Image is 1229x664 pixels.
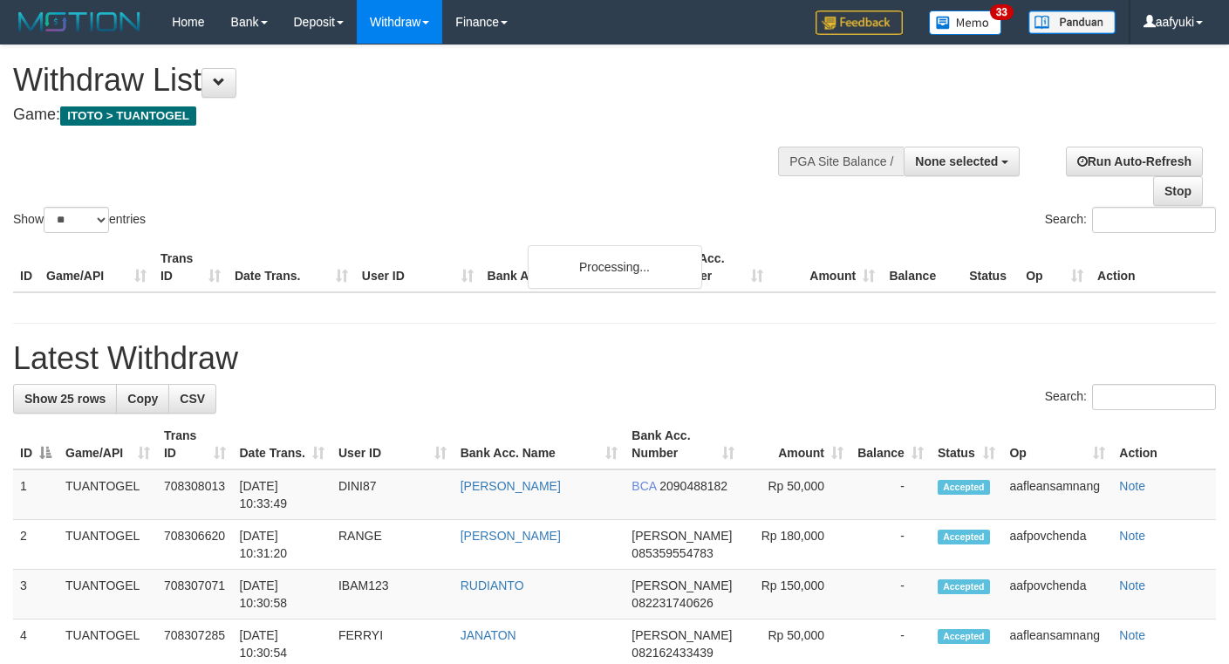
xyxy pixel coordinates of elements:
[13,9,146,35] img: MOTION_logo.png
[331,420,454,469] th: User ID: activate to sort column ascending
[58,420,157,469] th: Game/API: activate to sort column ascending
[355,243,481,292] th: User ID
[168,384,216,414] a: CSV
[632,628,732,642] span: [PERSON_NAME]
[850,520,931,570] td: -
[154,243,228,292] th: Trans ID
[659,243,770,292] th: Bank Acc. Number
[632,578,732,592] span: [PERSON_NAME]
[116,384,169,414] a: Copy
[127,392,158,406] span: Copy
[1112,420,1216,469] th: Action
[58,520,157,570] td: TUANTOGEL
[331,570,454,620] td: IBAM123
[929,10,1002,35] img: Button%20Memo.svg
[741,420,850,469] th: Amount: activate to sort column ascending
[962,243,1019,292] th: Status
[1045,384,1216,410] label: Search:
[13,207,146,233] label: Show entries
[1002,469,1112,520] td: aafleansamnang
[632,529,732,543] span: [PERSON_NAME]
[931,420,1003,469] th: Status: activate to sort column ascending
[58,469,157,520] td: TUANTOGEL
[1019,243,1090,292] th: Op
[632,546,713,560] span: Copy 085359554783 to clipboard
[1002,520,1112,570] td: aafpovchenda
[461,529,561,543] a: [PERSON_NAME]
[13,420,58,469] th: ID: activate to sort column descending
[1002,420,1112,469] th: Op: activate to sort column ascending
[157,420,233,469] th: Trans ID: activate to sort column ascending
[58,570,157,620] td: TUANTOGEL
[990,4,1014,20] span: 33
[741,520,850,570] td: Rp 180,000
[233,520,331,570] td: [DATE] 10:31:20
[39,243,154,292] th: Game/API
[157,520,233,570] td: 708306620
[938,530,990,544] span: Accepted
[461,578,524,592] a: RUDIANTO
[157,469,233,520] td: 708308013
[770,243,882,292] th: Amount
[13,384,117,414] a: Show 25 rows
[816,10,903,35] img: Feedback.jpg
[741,469,850,520] td: Rp 50,000
[1066,147,1203,176] a: Run Auto-Refresh
[24,392,106,406] span: Show 25 rows
[632,596,713,610] span: Copy 082231740626 to clipboard
[461,479,561,493] a: [PERSON_NAME]
[1119,529,1145,543] a: Note
[13,520,58,570] td: 2
[1090,243,1216,292] th: Action
[1119,628,1145,642] a: Note
[1045,207,1216,233] label: Search:
[228,243,355,292] th: Date Trans.
[882,243,962,292] th: Balance
[157,570,233,620] td: 708307071
[180,392,205,406] span: CSV
[1028,10,1116,34] img: panduan.png
[233,469,331,520] td: [DATE] 10:33:49
[331,469,454,520] td: DINI87
[60,106,196,126] span: ITOTO > TUANTOGEL
[938,579,990,594] span: Accepted
[233,420,331,469] th: Date Trans.: activate to sort column ascending
[331,520,454,570] td: RANGE
[1092,207,1216,233] input: Search:
[904,147,1020,176] button: None selected
[1092,384,1216,410] input: Search:
[13,243,39,292] th: ID
[938,480,990,495] span: Accepted
[1002,570,1112,620] td: aafpovchenda
[13,106,802,124] h4: Game:
[741,570,850,620] td: Rp 150,000
[778,147,904,176] div: PGA Site Balance /
[1153,176,1203,206] a: Stop
[632,646,713,660] span: Copy 082162433439 to clipboard
[659,479,727,493] span: Copy 2090488182 to clipboard
[13,341,1216,376] h1: Latest Withdraw
[44,207,109,233] select: Showentries
[915,154,998,168] span: None selected
[13,63,802,98] h1: Withdraw List
[13,469,58,520] td: 1
[1119,578,1145,592] a: Note
[13,570,58,620] td: 3
[850,469,931,520] td: -
[481,243,659,292] th: Bank Acc. Name
[632,479,656,493] span: BCA
[1119,479,1145,493] a: Note
[528,245,702,289] div: Processing...
[461,628,516,642] a: JANATON
[233,570,331,620] td: [DATE] 10:30:58
[625,420,741,469] th: Bank Acc. Number: activate to sort column ascending
[850,420,931,469] th: Balance: activate to sort column ascending
[454,420,625,469] th: Bank Acc. Name: activate to sort column ascending
[938,629,990,644] span: Accepted
[850,570,931,620] td: -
